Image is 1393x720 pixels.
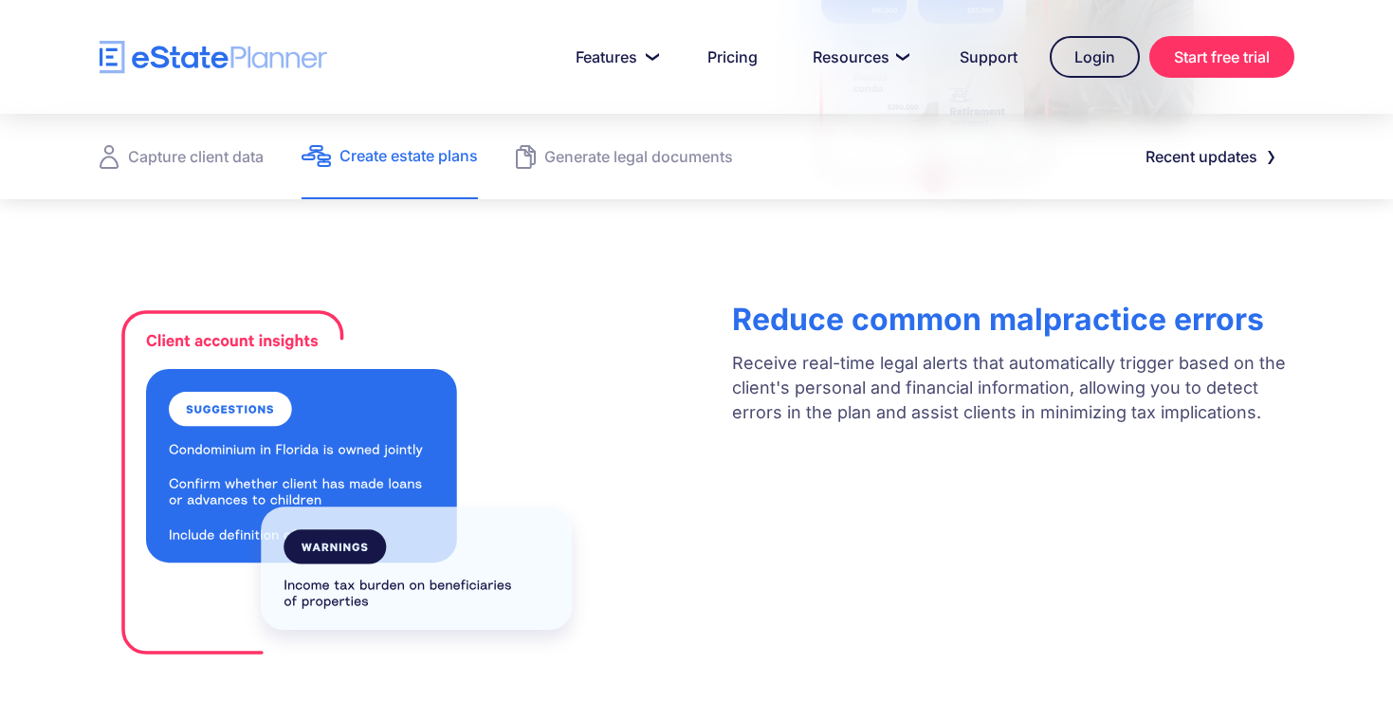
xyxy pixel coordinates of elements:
strong: Reduce common malpractice errors [732,301,1264,338]
div: Create estate plans [339,142,478,169]
a: Capture client data [100,114,264,199]
a: Start free trial [1149,36,1294,78]
a: Login [1050,36,1140,78]
a: Resources [790,38,927,76]
div: Capture client data [128,143,264,170]
a: Recent updates [1123,138,1294,175]
p: Receive real-time legal alerts that automatically trigger based on the client's personal and fina... [732,351,1293,425]
div: Recent updates [1146,143,1257,170]
a: Support [937,38,1040,76]
a: home [100,41,327,74]
a: Generate legal documents [516,114,733,199]
a: Create estate plans [302,114,478,199]
a: Pricing [685,38,780,76]
div: Generate legal documents [544,143,733,170]
a: Features [553,38,675,76]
